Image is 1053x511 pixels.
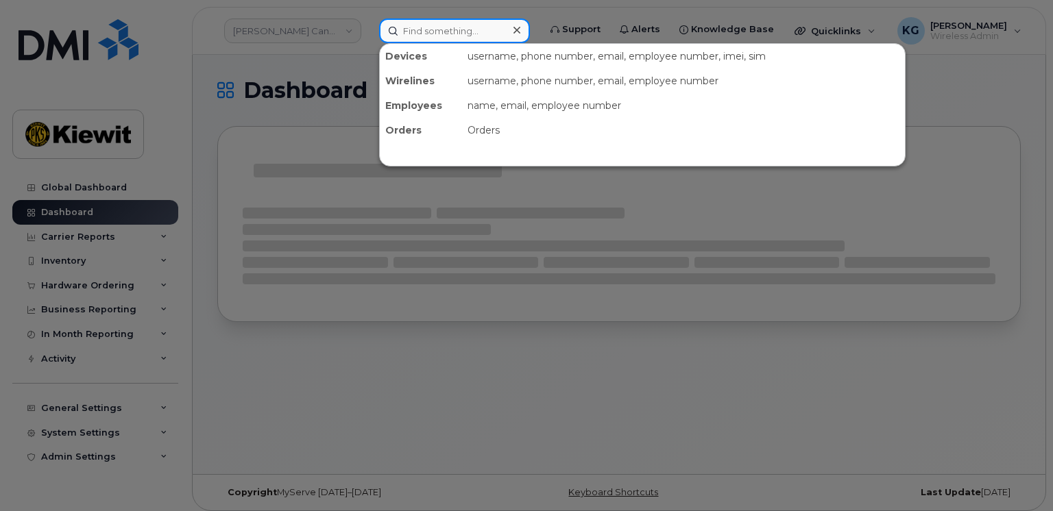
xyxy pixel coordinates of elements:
div: Employees [380,93,462,118]
div: Devices [380,44,462,68]
div: Orders [380,118,462,142]
div: username, phone number, email, employee number [462,68,905,93]
div: username, phone number, email, employee number, imei, sim [462,44,905,68]
div: Wirelines [380,68,462,93]
div: Orders [462,118,905,142]
div: name, email, employee number [462,93,905,118]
